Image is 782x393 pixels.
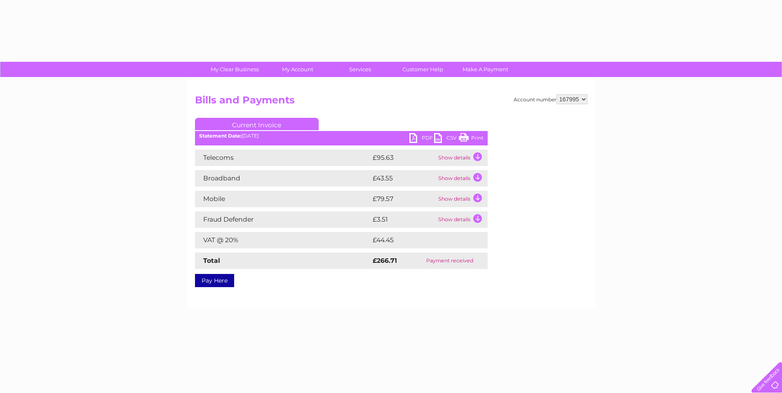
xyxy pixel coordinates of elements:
h2: Bills and Payments [195,94,587,110]
strong: £266.71 [373,257,397,264]
td: £79.57 [371,191,436,207]
td: £44.45 [371,232,471,248]
div: Account number [514,94,587,104]
td: Show details [436,150,488,166]
a: Print [459,133,484,145]
td: £3.51 [371,211,436,228]
a: Make A Payment [451,62,519,77]
td: £95.63 [371,150,436,166]
a: Pay Here [195,274,234,287]
a: PDF [409,133,434,145]
td: £43.55 [371,170,436,187]
td: VAT @ 20% [195,232,371,248]
td: Broadband [195,170,371,187]
td: Show details [436,211,488,228]
td: Mobile [195,191,371,207]
td: Fraud Defender [195,211,371,228]
td: Payment received [412,253,487,269]
b: Statement Date: [199,133,242,139]
td: Show details [436,170,488,187]
a: CSV [434,133,459,145]
a: My Clear Business [201,62,269,77]
strong: Total [203,257,220,264]
div: [DATE] [195,133,488,139]
td: Telecoms [195,150,371,166]
a: Customer Help [389,62,457,77]
td: Show details [436,191,488,207]
a: Current Invoice [195,118,319,130]
a: Services [326,62,394,77]
a: My Account [263,62,331,77]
